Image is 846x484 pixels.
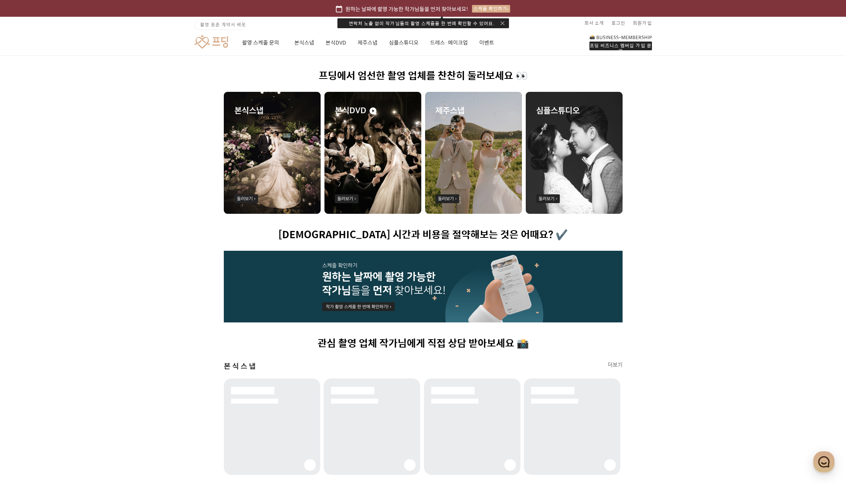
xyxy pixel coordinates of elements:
div: 연락처 노출 없이 작가님들의 촬영 스케줄을 한 번에 확인할 수 있어요. [337,18,509,28]
span: 촬영 표준 계약서 배포 [200,21,246,28]
a: 촬영 스케줄 문의 [242,30,283,56]
a: 촬영 표준 계약서 배포 [194,19,246,30]
div: 프딩 비즈니스 멤버십 가입 문의 [589,42,652,50]
h1: [DEMOGRAPHIC_DATA] 시간과 비용을 절약해보는 것은 어때요? ✔️ [224,229,623,241]
h1: 관심 촬영 업체 작가님에게 직접 상담 받아보세요 📸 [224,338,623,349]
h1: 프딩에서 엄선한 촬영 업체를 찬찬히 둘러보세요 👀 [224,70,623,82]
a: 제주스냅 [358,30,377,56]
a: 본식DVD [326,30,346,56]
a: 로그인 [612,17,625,29]
a: 프딩 비즈니스 멤버십 가입 문의 [589,34,652,50]
span: 본식스냅 [224,361,257,372]
div: 스케줄 확인하기 [472,5,510,13]
a: 드레스·메이크업 [430,30,468,56]
a: 심플스튜디오 [389,30,419,56]
a: 이벤트 [479,30,494,56]
a: 본식스냅 [294,30,314,56]
a: 회사 소개 [584,17,604,29]
a: 더보기 [608,361,623,369]
span: 원하는 날짜에 촬영 가능한 작가님들을 먼저 찾아보세요! [345,5,468,13]
a: 회원가입 [633,17,652,29]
